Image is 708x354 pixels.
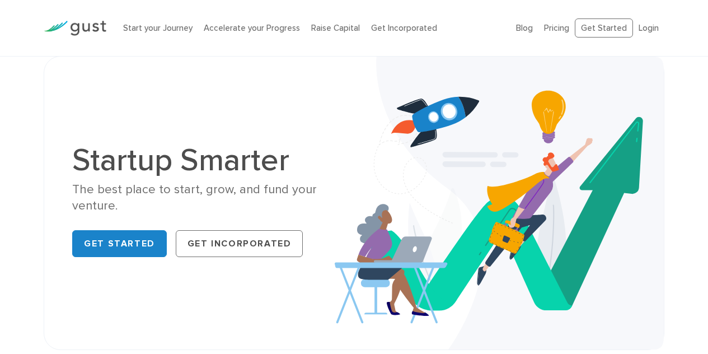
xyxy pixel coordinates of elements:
[176,230,303,257] a: Get Incorporated
[123,23,193,33] a: Start your Journey
[516,23,533,33] a: Blog
[335,57,664,350] img: Startup Smarter Hero
[311,23,360,33] a: Raise Capital
[371,23,437,33] a: Get Incorporated
[44,21,106,36] img: Gust Logo
[72,230,167,257] a: Get Started
[72,181,345,215] div: The best place to start, grow, and fund your venture.
[72,145,345,176] h1: Startup Smarter
[575,18,633,38] a: Get Started
[544,23,569,33] a: Pricing
[639,23,659,33] a: Login
[204,23,300,33] a: Accelerate your Progress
